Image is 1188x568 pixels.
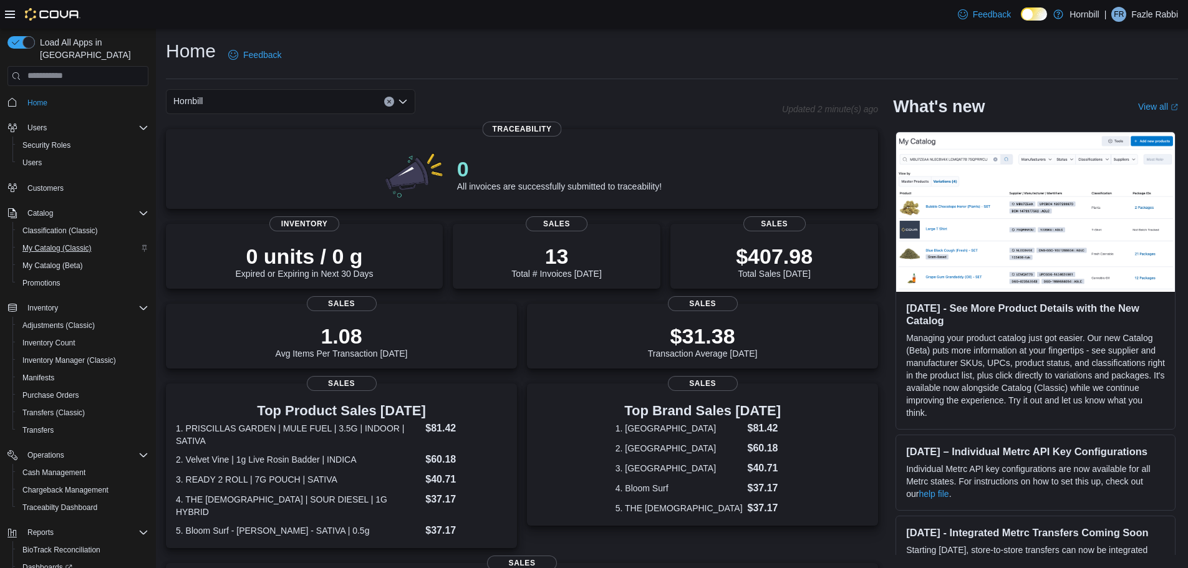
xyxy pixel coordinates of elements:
button: Catalog [2,205,153,222]
span: Transfers (Classic) [22,408,85,418]
span: Inventory Manager (Classic) [17,353,148,368]
p: Updated 2 minute(s) ago [782,104,878,114]
button: Traceabilty Dashboard [12,499,153,516]
button: Manifests [12,369,153,387]
button: My Catalog (Beta) [12,257,153,274]
dd: $37.17 [748,501,790,516]
span: Sales [526,216,588,231]
img: Cova [25,8,80,21]
div: Total # Invoices [DATE] [511,244,601,279]
div: All invoices are successfully submitted to traceability! [457,156,662,191]
a: BioTrack Reconciliation [17,542,105,557]
span: Purchase Orders [22,390,79,400]
div: Fazle Rabbi [1111,7,1126,22]
dd: $81.42 [748,421,790,436]
button: Open list of options [398,97,408,107]
span: Security Roles [22,140,70,150]
button: Reports [2,524,153,541]
span: Inventory [22,301,148,315]
span: My Catalog (Beta) [17,258,148,273]
p: $31.38 [648,324,758,349]
button: Promotions [12,274,153,292]
a: Security Roles [17,138,75,153]
span: Hornbill [173,94,203,108]
p: Fazle Rabbi [1131,7,1178,22]
span: Load All Apps in [GEOGRAPHIC_DATA] [35,36,148,61]
dt: 3. [GEOGRAPHIC_DATA] [616,462,743,474]
span: Inventory Count [17,335,148,350]
h3: Top Product Sales [DATE] [176,403,507,418]
button: Home [2,94,153,112]
button: Catalog [22,206,58,221]
a: Manifests [17,370,59,385]
span: Transfers (Classic) [17,405,148,420]
div: Transaction Average [DATE] [648,324,758,359]
button: Clear input [384,97,394,107]
dt: 5. THE [DEMOGRAPHIC_DATA] [616,502,743,514]
a: Transfers (Classic) [17,405,90,420]
dd: $81.42 [425,421,507,436]
span: Traceabilty Dashboard [17,500,148,515]
dt: 2. [GEOGRAPHIC_DATA] [616,442,743,455]
button: Reports [22,525,59,540]
span: Transfers [22,425,54,435]
span: Home [22,95,148,110]
button: Inventory [2,299,153,317]
span: Users [22,120,148,135]
div: Expired or Expiring in Next 30 Days [236,244,374,279]
dt: 1. PRISCILLAS GARDEN | MULE FUEL | 3.5G | INDOOR | SATIVA [176,422,420,447]
span: Users [22,158,42,168]
span: Feedback [973,8,1011,21]
span: Purchase Orders [17,388,148,403]
button: Adjustments (Classic) [12,317,153,334]
p: Individual Metrc API key configurations are now available for all Metrc states. For instructions ... [906,463,1165,500]
button: Inventory Count [12,334,153,352]
p: Managing your product catalog just got easier. Our new Catalog (Beta) puts more information at yo... [906,332,1165,419]
span: Sales [307,376,377,391]
span: Home [27,98,47,108]
dt: 4. Bloom Surf [616,482,743,494]
span: Reports [27,527,54,537]
span: Transfers [17,423,148,438]
span: Cash Management [17,465,148,480]
dt: 2. Velvet Vine | 1g Live Rosin Badder | INDICA [176,453,420,466]
span: Sales [743,216,806,231]
a: Feedback [223,42,286,67]
span: Users [27,123,47,133]
span: Classification (Classic) [17,223,148,238]
button: Customers [2,179,153,197]
span: FR [1114,7,1124,22]
span: Adjustments (Classic) [22,320,95,330]
a: help file [919,489,949,499]
h3: Top Brand Sales [DATE] [616,403,790,418]
h3: [DATE] – Individual Metrc API Key Configurations [906,445,1165,458]
span: Operations [27,450,64,460]
span: My Catalog (Classic) [17,241,148,256]
button: Transfers [12,421,153,439]
img: 0 [382,149,447,199]
dd: $40.71 [425,472,507,487]
span: Users [17,155,148,170]
span: Chargeback Management [22,485,109,495]
a: View allExternal link [1138,102,1178,112]
span: Sales [307,296,377,311]
dd: $60.18 [425,452,507,467]
span: Feedback [243,49,281,61]
a: Inventory Count [17,335,80,350]
a: Users [17,155,47,170]
span: BioTrack Reconciliation [22,545,100,555]
a: Inventory Manager (Classic) [17,353,121,368]
dd: $37.17 [748,481,790,496]
a: Chargeback Management [17,483,113,498]
dt: 1. [GEOGRAPHIC_DATA] [616,422,743,435]
dt: 5. Bloom Surf - [PERSON_NAME] - SATIVA | 0.5g [176,524,420,537]
span: Reports [22,525,148,540]
span: Inventory [269,216,339,231]
span: Sales [668,376,738,391]
dt: 3. READY 2 ROLL | 7G POUCH | SATIVA [176,473,420,486]
h1: Home [166,39,216,64]
button: Classification (Classic) [12,222,153,239]
dd: $37.17 [425,492,507,507]
button: Inventory Manager (Classic) [12,352,153,369]
button: Operations [2,446,153,464]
